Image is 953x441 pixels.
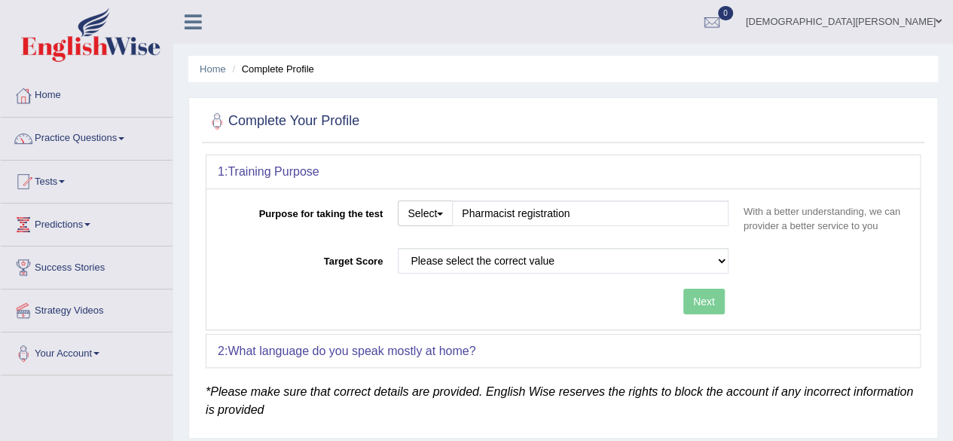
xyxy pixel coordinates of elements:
[228,345,475,357] b: What language do you speak mostly at home?
[1,247,173,284] a: Success Stories
[228,165,319,178] b: Training Purpose
[736,204,909,233] p: With a better understanding, we can provider a better service to you
[206,335,920,368] div: 2:
[1,75,173,112] a: Home
[200,63,226,75] a: Home
[206,110,359,133] h2: Complete Your Profile
[218,201,390,221] label: Purpose for taking the test
[718,6,733,20] span: 0
[398,201,453,226] button: Select
[452,201,728,226] input: Please enter the purpose of taking the test
[228,62,313,76] li: Complete Profile
[1,289,173,327] a: Strategy Videos
[206,155,920,188] div: 1:
[1,118,173,155] a: Practice Questions
[1,161,173,198] a: Tests
[1,204,173,241] a: Predictions
[206,385,913,416] em: *Please make sure that correct details are provided. English Wise reserves the rights to block th...
[1,332,173,370] a: Your Account
[218,248,390,268] label: Target Score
